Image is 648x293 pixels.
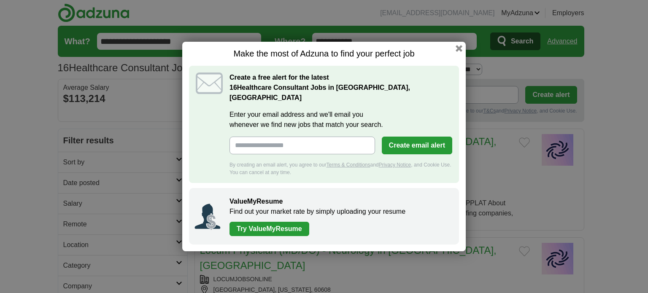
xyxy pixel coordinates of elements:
span: 16 [229,83,237,93]
strong: Healthcare Consultant Jobs in [GEOGRAPHIC_DATA], [GEOGRAPHIC_DATA] [229,84,410,101]
p: Find out your market rate by simply uploading your resume [229,207,451,217]
a: Try ValueMyResume [229,222,309,236]
a: Terms & Conditions [326,162,370,168]
h1: Make the most of Adzuna to find your perfect job [189,48,459,59]
button: Create email alert [382,137,452,154]
img: icon_email.svg [196,73,223,94]
label: Enter your email address and we'll email you whenever we find new jobs that match your search. [229,110,452,130]
h2: Create a free alert for the latest [229,73,452,103]
h2: ValueMyResume [229,196,451,207]
div: By creating an email alert, you agree to our and , and Cookie Use. You can cancel at any time. [229,161,452,176]
a: Privacy Notice [379,162,411,168]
